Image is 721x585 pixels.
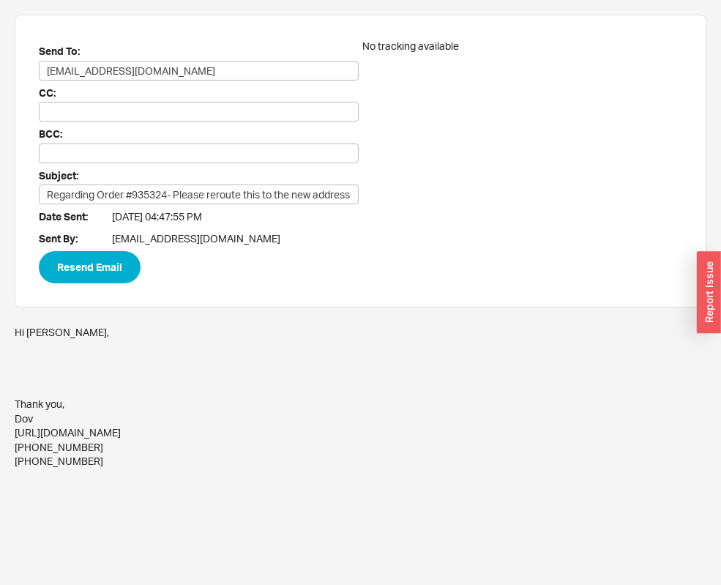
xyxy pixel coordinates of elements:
span: Date Sent: [39,208,112,226]
span: Sent By: [39,230,112,248]
span: [EMAIL_ADDRESS][DOMAIN_NAME] [112,231,280,246]
span: Resend Email [57,258,122,276]
div: No tracking available [362,39,682,53]
span: Send To: [39,42,112,61]
span: Subject: [39,167,112,185]
span: BCC: [39,125,112,144]
span: [DATE] 04:47:55 PM [112,209,202,224]
span: CC: [39,84,112,103]
button: Resend Email [39,251,141,283]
